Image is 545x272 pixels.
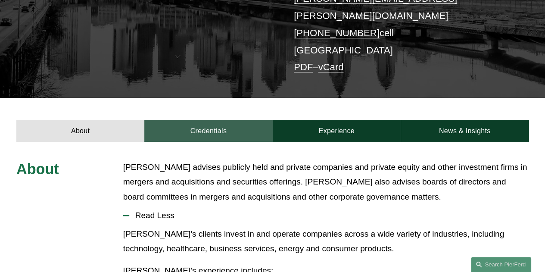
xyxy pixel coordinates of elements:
span: Read Less [129,211,529,220]
p: [PERSON_NAME] advises publicly held and private companies and private equity and other investment... [123,160,529,204]
a: [PHONE_NUMBER] [294,28,380,38]
button: Read Less [123,204,529,227]
p: [PERSON_NAME]’s clients invest in and operate companies across a wide variety of industries, incl... [123,227,529,256]
a: Credentials [144,120,272,142]
a: Search this site [471,257,531,272]
a: vCard [318,62,343,72]
a: About [16,120,144,142]
span: About [16,161,59,177]
a: News & Insights [401,120,529,142]
a: PDF [294,62,313,72]
a: Experience [273,120,401,142]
